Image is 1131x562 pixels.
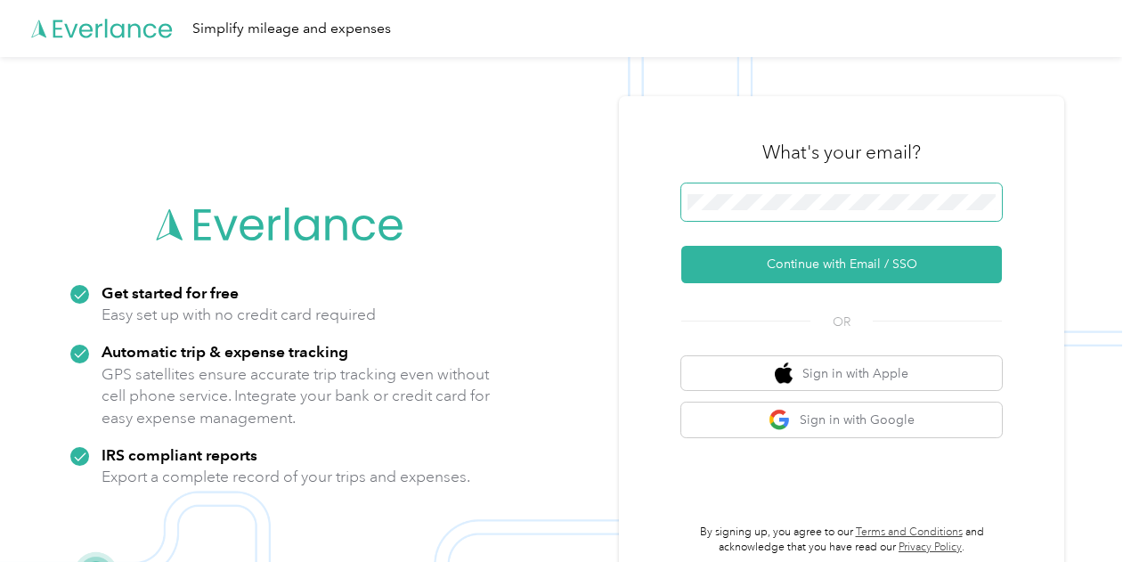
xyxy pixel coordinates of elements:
[102,283,239,302] strong: Get started for free
[102,363,491,429] p: GPS satellites ensure accurate trip tracking even without cell phone service. Integrate your bank...
[769,409,791,431] img: google logo
[775,362,793,385] img: apple logo
[102,466,470,488] p: Export a complete record of your trips and expenses.
[762,140,921,165] h3: What's your email?
[856,525,963,539] a: Terms and Conditions
[102,445,257,464] strong: IRS compliant reports
[681,403,1002,437] button: google logoSign in with Google
[681,356,1002,391] button: apple logoSign in with Apple
[810,313,873,331] span: OR
[192,18,391,40] div: Simplify mileage and expenses
[681,525,1002,556] p: By signing up, you agree to our and acknowledge that you have read our .
[899,541,962,554] a: Privacy Policy
[102,304,376,326] p: Easy set up with no credit card required
[102,342,348,361] strong: Automatic trip & expense tracking
[681,246,1002,283] button: Continue with Email / SSO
